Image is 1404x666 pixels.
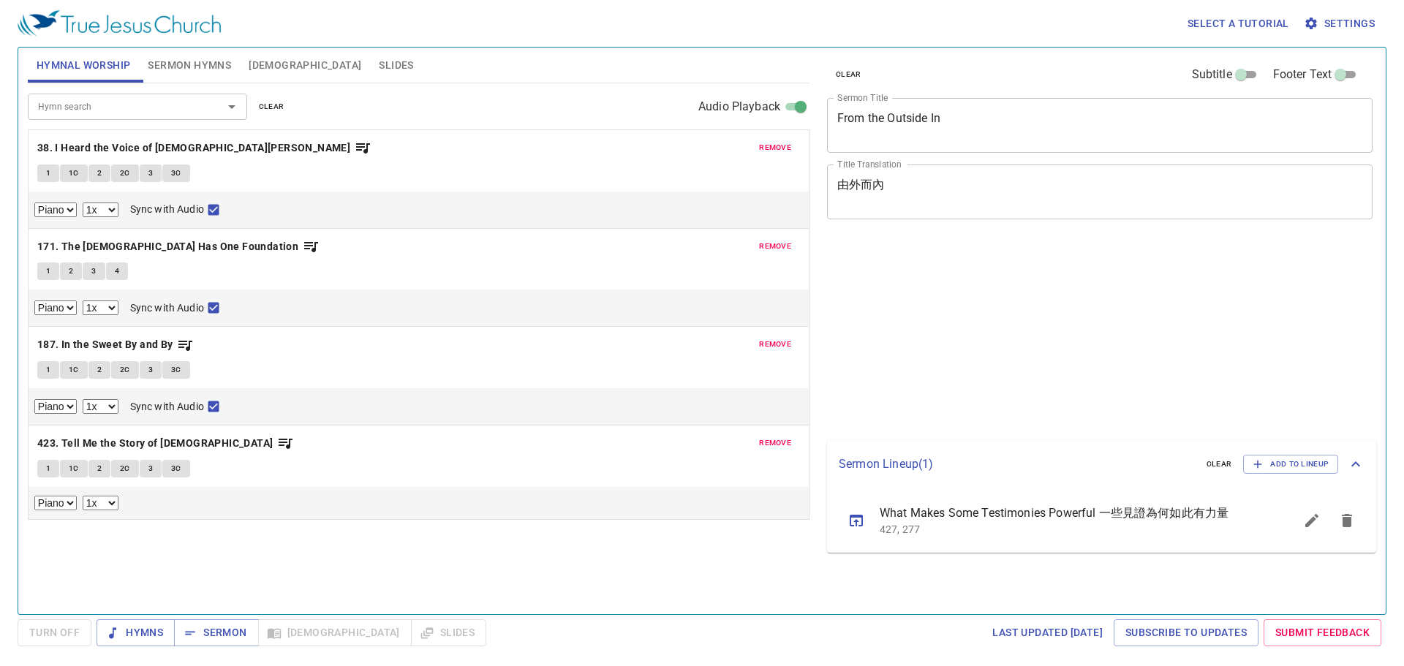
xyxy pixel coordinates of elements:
[827,66,870,83] button: clear
[88,460,110,477] button: 2
[69,363,79,376] span: 1C
[1264,619,1381,646] a: Submit Feedback
[69,167,79,180] span: 1C
[34,300,77,315] select: Select Track
[750,238,800,255] button: remove
[759,436,791,450] span: remove
[148,462,153,475] span: 3
[880,522,1259,537] p: 427, 277
[34,203,77,217] select: Select Track
[130,399,204,415] span: Sync with Audio
[37,238,298,256] b: 171. The [DEMOGRAPHIC_DATA] Has One Foundation
[1188,15,1289,33] span: Select a tutorial
[839,455,1195,473] p: Sermon Lineup ( 1 )
[60,262,82,280] button: 2
[83,300,118,315] select: Playback Rate
[60,164,88,182] button: 1C
[1125,624,1247,642] span: Subscribe to Updates
[18,10,221,37] img: True Jesus Church
[120,363,130,376] span: 2C
[1207,458,1232,471] span: clear
[379,56,413,75] span: Slides
[97,363,102,376] span: 2
[37,361,59,379] button: 1
[162,164,190,182] button: 3C
[171,363,181,376] span: 3C
[750,139,800,156] button: remove
[88,164,110,182] button: 2
[37,460,59,477] button: 1
[46,363,50,376] span: 1
[186,624,246,642] span: Sermon
[174,619,258,646] button: Sermon
[837,111,1362,139] textarea: From the Outside In
[836,68,861,81] span: clear
[827,440,1376,488] div: Sermon Lineup(1)clearAdd to Lineup
[111,164,139,182] button: 2C
[60,361,88,379] button: 1C
[827,488,1376,553] ul: sermon lineup list
[171,167,181,180] span: 3C
[60,460,88,477] button: 1C
[162,460,190,477] button: 3C
[171,462,181,475] span: 3C
[46,265,50,278] span: 1
[46,167,50,180] span: 1
[837,178,1362,205] textarea: 由外而內
[120,462,130,475] span: 2C
[37,434,294,453] button: 423. Tell Me the Story of [DEMOGRAPHIC_DATA]
[69,462,79,475] span: 1C
[249,56,361,75] span: [DEMOGRAPHIC_DATA]
[37,262,59,280] button: 1
[821,235,1265,434] iframe: from-child
[130,202,204,217] span: Sync with Audio
[83,496,118,510] select: Playback Rate
[759,141,791,154] span: remove
[83,399,118,414] select: Playback Rate
[91,265,96,278] span: 3
[259,100,284,113] span: clear
[1243,455,1338,474] button: Add to Lineup
[46,462,50,475] span: 1
[108,624,163,642] span: Hymns
[37,139,350,157] b: 38. I Heard the Voice of [DEMOGRAPHIC_DATA][PERSON_NAME]
[250,98,293,116] button: clear
[986,619,1109,646] a: Last updated [DATE]
[759,338,791,351] span: remove
[106,262,128,280] button: 4
[34,496,77,510] select: Select Track
[83,203,118,217] select: Playback Rate
[759,240,791,253] span: remove
[148,56,231,75] span: Sermon Hymns
[37,336,173,354] b: 187. In the Sweet By and By
[130,300,204,316] span: Sync with Audio
[1253,458,1329,471] span: Add to Lineup
[1114,619,1258,646] a: Subscribe to Updates
[37,238,320,256] button: 171. The [DEMOGRAPHIC_DATA] Has One Foundation
[69,265,73,278] span: 2
[750,434,800,452] button: remove
[97,167,102,180] span: 2
[148,167,153,180] span: 3
[111,460,139,477] button: 2C
[1301,10,1381,37] button: Settings
[162,361,190,379] button: 3C
[1192,66,1232,83] span: Subtitle
[140,164,162,182] button: 3
[698,98,780,116] span: Audio Playback
[992,624,1103,642] span: Last updated [DATE]
[1273,66,1332,83] span: Footer Text
[140,361,162,379] button: 3
[1182,10,1295,37] button: Select a tutorial
[88,361,110,379] button: 2
[120,167,130,180] span: 2C
[750,336,800,353] button: remove
[148,363,153,376] span: 3
[97,462,102,475] span: 2
[1275,624,1370,642] span: Submit Feedback
[97,619,175,646] button: Hymns
[111,361,139,379] button: 2C
[37,56,131,75] span: Hymnal Worship
[37,336,194,354] button: 187. In the Sweet By and By
[83,262,105,280] button: 3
